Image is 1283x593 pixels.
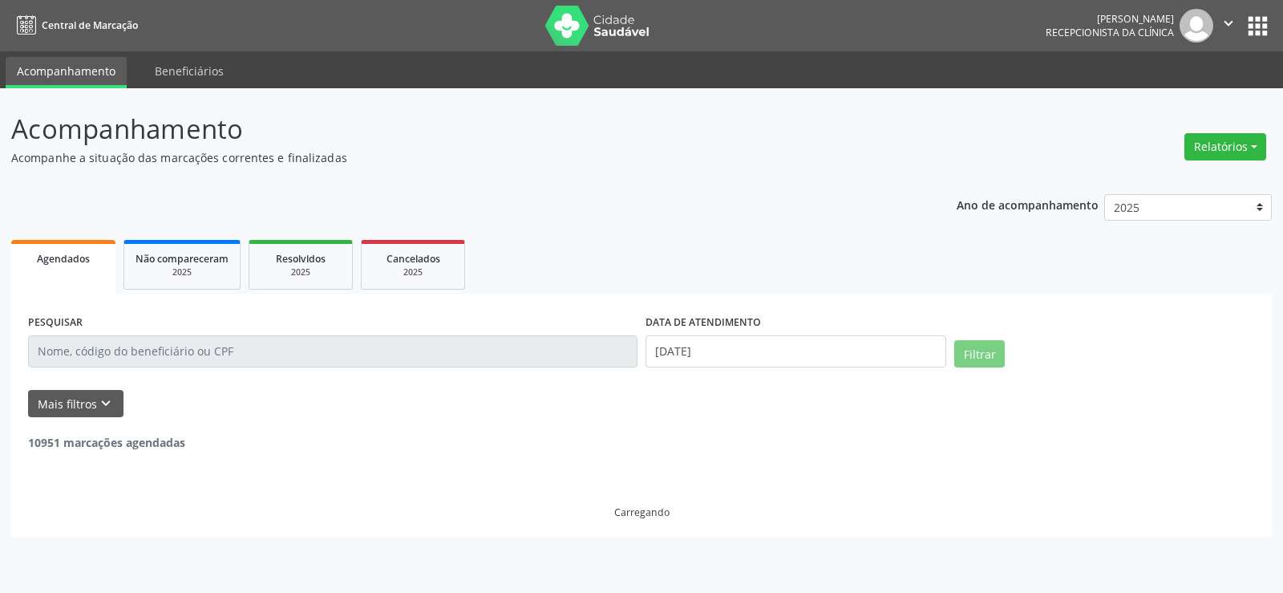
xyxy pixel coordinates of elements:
[28,390,123,418] button: Mais filtroskeyboard_arrow_down
[144,57,235,85] a: Beneficiários
[28,435,185,450] strong: 10951 marcações agendadas
[646,335,946,368] input: Selecione um intervalo
[11,149,893,166] p: Acompanhe a situação das marcações correntes e finalizadas
[11,109,893,149] p: Acompanhamento
[28,311,83,335] label: PESQUISAR
[261,266,341,278] div: 2025
[6,57,127,88] a: Acompanhamento
[136,266,229,278] div: 2025
[1220,14,1237,32] i: 
[614,506,670,519] div: Carregando
[1244,12,1272,40] button: apps
[1184,133,1266,160] button: Relatórios
[136,252,229,266] span: Não compareceram
[646,311,761,335] label: DATA DE ATENDIMENTO
[37,252,90,266] span: Agendados
[954,340,1005,368] button: Filtrar
[387,252,440,266] span: Cancelados
[1046,12,1174,26] div: [PERSON_NAME]
[276,252,326,266] span: Resolvidos
[1180,9,1213,43] img: img
[1046,26,1174,39] span: Recepcionista da clínica
[11,12,138,39] a: Central de Marcação
[28,335,637,368] input: Nome, código do beneficiário ou CPF
[957,194,1099,214] p: Ano de acompanhamento
[373,266,453,278] div: 2025
[42,18,138,32] span: Central de Marcação
[97,395,115,412] i: keyboard_arrow_down
[1213,9,1244,43] button: 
